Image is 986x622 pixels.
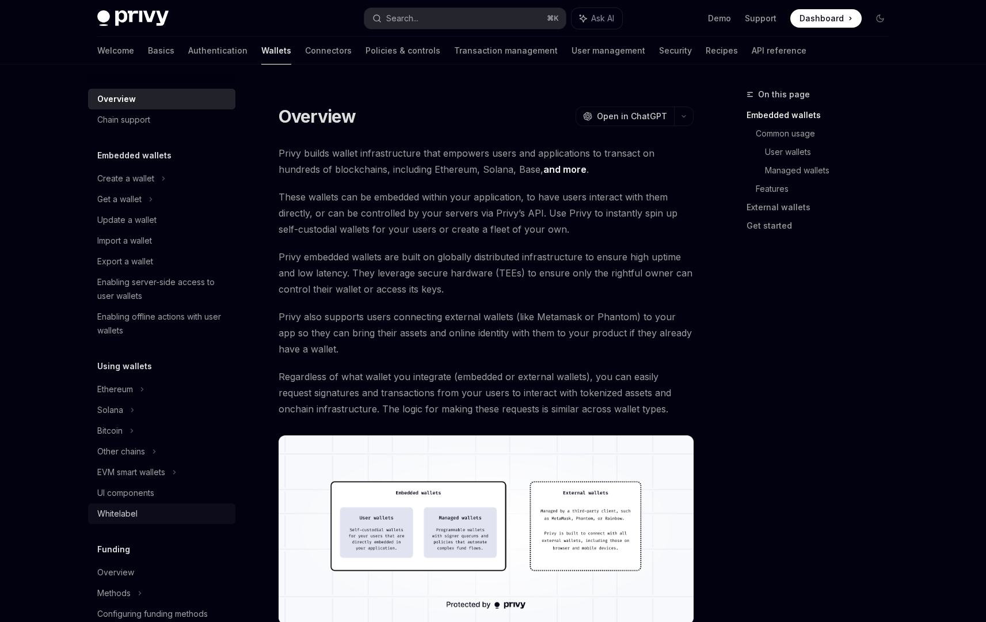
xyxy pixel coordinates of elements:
span: Privy builds wallet infrastructure that empowers users and applications to transact on hundreds o... [279,145,694,177]
a: Dashboard [790,9,862,28]
div: Other chains [97,445,145,458]
button: Toggle dark mode [871,9,889,28]
span: On this page [758,88,810,101]
a: User wallets [765,143,899,161]
a: User management [572,37,645,65]
h1: Overview [279,106,356,127]
button: Ask AI [572,8,622,29]
h5: Funding [97,543,130,556]
div: Methods [97,586,131,600]
a: Authentication [188,37,248,65]
a: Demo [708,13,731,24]
a: Common usage [756,124,899,143]
div: Chain support [97,113,150,127]
div: Get a wallet [97,192,142,206]
div: UI components [97,486,154,500]
a: External wallets [747,198,899,217]
button: Open in ChatGPT [576,107,674,126]
span: Dashboard [800,13,844,24]
div: Update a wallet [97,213,157,227]
img: dark logo [97,10,169,26]
span: Ask AI [591,13,614,24]
span: Privy embedded wallets are built on globally distributed infrastructure to ensure high uptime and... [279,249,694,297]
a: Whitelabel [88,503,235,524]
div: Whitelabel [97,507,138,521]
span: Regardless of what wallet you integrate (embedded or external wallets), you can easily request si... [279,369,694,417]
a: and more [543,164,587,176]
a: Export a wallet [88,251,235,272]
a: Enabling server-side access to user wallets [88,272,235,306]
div: EVM smart wallets [97,465,165,479]
div: Overview [97,92,136,106]
button: Search...⌘K [364,8,566,29]
a: Embedded wallets [747,106,899,124]
span: These wallets can be embedded within your application, to have users interact with them directly,... [279,189,694,237]
div: Enabling server-side access to user wallets [97,275,229,303]
h5: Using wallets [97,359,152,373]
div: Search... [386,12,418,25]
a: Recipes [706,37,738,65]
a: Transaction management [454,37,558,65]
div: Configuring funding methods [97,607,208,621]
span: ⌘ K [547,14,559,23]
a: Enabling offline actions with user wallets [88,306,235,341]
a: Security [659,37,692,65]
h5: Embedded wallets [97,149,172,162]
div: Create a wallet [97,172,154,185]
div: Ethereum [97,382,133,396]
a: Overview [88,89,235,109]
a: Overview [88,562,235,583]
a: Welcome [97,37,134,65]
a: Connectors [305,37,352,65]
div: Bitcoin [97,424,123,438]
a: UI components [88,483,235,503]
div: Enabling offline actions with user wallets [97,310,229,337]
a: Managed wallets [765,161,899,180]
a: Import a wallet [88,230,235,251]
div: Overview [97,566,134,579]
div: Import a wallet [97,234,152,248]
a: Get started [747,217,899,235]
a: Basics [148,37,174,65]
div: Export a wallet [97,255,153,268]
a: Features [756,180,899,198]
span: Privy also supports users connecting external wallets (like Metamask or Phantom) to your app so t... [279,309,694,357]
a: API reference [752,37,806,65]
span: Open in ChatGPT [597,111,667,122]
a: Wallets [261,37,291,65]
div: Solana [97,403,123,417]
a: Support [745,13,776,24]
a: Update a wallet [88,210,235,230]
a: Chain support [88,109,235,130]
a: Policies & controls [366,37,440,65]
